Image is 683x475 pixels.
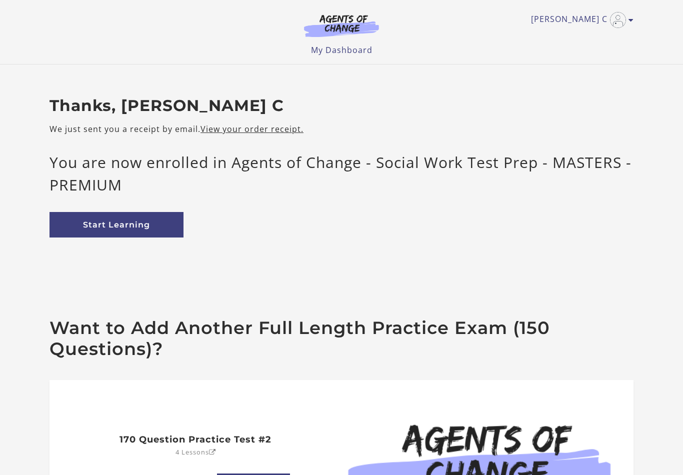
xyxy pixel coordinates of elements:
h2: Want to Add Another Full Length Practice Exam (150 Questions)? [49,317,633,359]
h2: 170 Question Practice Test #2 [93,433,298,445]
img: Agents of Change Logo [293,14,389,37]
i: Open in a new window [209,449,216,456]
p: 4 Lessons [175,449,216,456]
a: Toggle menu [531,12,628,28]
a: View your order receipt. [200,123,303,134]
p: You are now enrolled in Agents of Change - Social Work Test Prep - MASTERS - PREMIUM [49,151,633,196]
p: We just sent you a receipt by email. [49,123,633,135]
a: 170 Question Practice Test #2 4 LessonsOpen in a new window [93,425,298,449]
a: My Dashboard [311,44,372,55]
h2: Thanks, [PERSON_NAME] C [49,96,633,115]
a: Start Learning [49,212,183,237]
